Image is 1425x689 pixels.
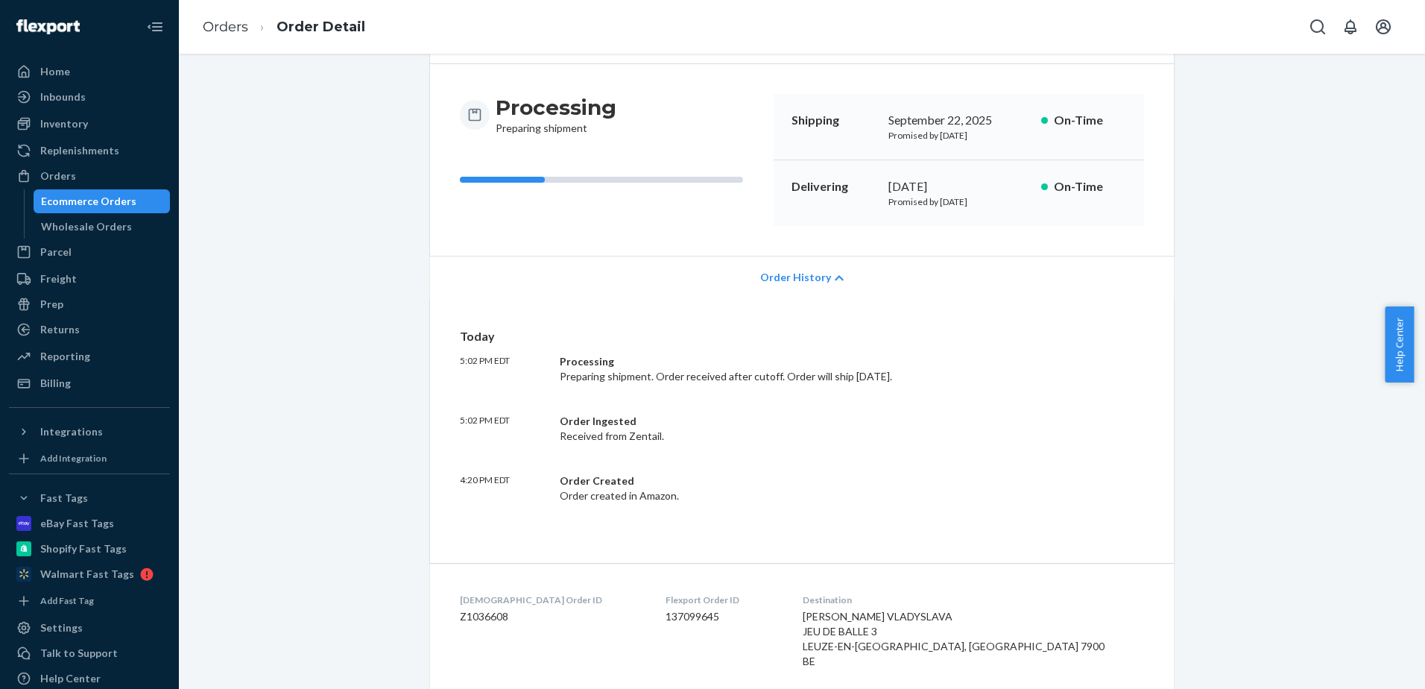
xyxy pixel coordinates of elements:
button: Open Search Box [1303,12,1333,42]
button: Open notifications [1336,12,1365,42]
p: 4:20 PM EDT [460,474,548,503]
div: eBay Fast Tags [40,516,114,531]
div: Wholesale Orders [41,219,132,234]
a: Parcel [9,240,170,264]
div: Preparing shipment [496,94,616,136]
div: Billing [40,376,71,391]
p: On-Time [1054,112,1126,129]
a: Settings [9,616,170,640]
button: Close Navigation [140,12,170,42]
img: Flexport logo [16,19,80,34]
p: Delivering [792,178,876,195]
a: Add Integration [9,450,170,468]
div: Prep [40,297,63,312]
div: Order created in Amazon. [560,474,1000,503]
div: Add Fast Tag [40,594,94,607]
dt: [DEMOGRAPHIC_DATA] Order ID [460,594,642,606]
div: Returns [40,322,80,337]
div: [DATE] [888,178,1029,195]
div: Ecommerce Orders [41,194,136,209]
a: Ecommerce Orders [34,189,171,213]
span: [PERSON_NAME] VLADYSLAVA JEU DE BALLE 3 LEUZE-EN-[GEOGRAPHIC_DATA], [GEOGRAPHIC_DATA] 7900 BE [803,610,1105,667]
div: Inbounds [40,89,86,104]
div: Processing [560,354,1000,369]
div: Orders [40,169,76,183]
div: Reporting [40,349,90,364]
ol: breadcrumbs [191,5,377,49]
div: Inventory [40,116,88,131]
div: Add Integration [40,452,107,465]
div: Integrations [40,424,103,439]
button: Open account menu [1368,12,1398,42]
a: Home [9,60,170,84]
div: Order Created [560,474,1000,488]
div: Walmart Fast Tags [40,567,134,582]
div: Talk to Support [40,646,118,661]
button: Fast Tags [9,486,170,510]
p: 5:02 PM EDT [460,354,548,384]
div: Help Center [40,671,101,686]
a: Shopify Fast Tags [9,537,170,561]
div: Preparing shipment. Order received after cutoff. Order will ship [DATE]. [560,354,1000,384]
dt: Destination [803,594,1144,606]
p: 5:02 PM EDT [460,414,548,444]
a: Talk to Support [9,641,170,665]
a: Freight [9,267,170,291]
p: Promised by [DATE] [888,129,1029,142]
h3: Processing [496,94,616,121]
p: Shipping [792,112,876,129]
a: Orders [9,164,170,188]
a: Returns [9,318,170,342]
a: Wholesale Orders [34,215,171,239]
button: Integrations [9,420,170,444]
a: Walmart Fast Tags [9,562,170,586]
div: Settings [40,620,83,635]
a: Inbounds [9,85,170,109]
p: Promised by [DATE] [888,195,1029,208]
p: Today [460,328,1144,345]
div: Freight [40,271,77,286]
dt: Flexport Order ID [666,594,779,606]
div: September 22, 2025 [888,112,1029,129]
a: Reporting [9,344,170,368]
a: Replenishments [9,139,170,163]
dd: 137099645 [666,609,779,624]
a: Order Detail [277,19,365,35]
div: Shopify Fast Tags [40,541,127,556]
div: Parcel [40,245,72,259]
span: Order History [760,270,831,285]
div: Fast Tags [40,491,88,506]
div: Order Ingested [560,414,1000,429]
a: Add Fast Tag [9,592,170,610]
div: Home [40,64,70,79]
a: Orders [203,19,248,35]
a: Prep [9,292,170,316]
button: Help Center [1385,306,1414,383]
a: Billing [9,371,170,395]
a: Inventory [9,112,170,136]
p: On-Time [1054,178,1126,195]
div: Received from Zentail. [560,414,1000,444]
a: eBay Fast Tags [9,512,170,535]
dd: Z1036608 [460,609,642,624]
div: Replenishments [40,143,119,158]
